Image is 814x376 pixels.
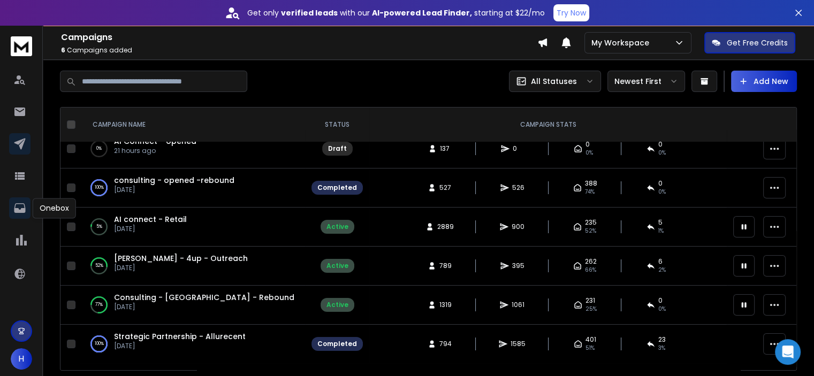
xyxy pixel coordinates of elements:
p: 77 % [95,300,103,310]
button: H [11,348,32,370]
td: 5%AI connect - Retail[DATE] [80,208,305,247]
p: Campaigns added [61,46,537,55]
span: 3 % [658,344,665,352]
span: 1585 [511,340,526,348]
td: 77%Consulting - [GEOGRAPHIC_DATA] - Rebound[DATE] [80,286,305,325]
button: Get Free Credits [704,32,795,53]
span: 0 % [658,188,666,196]
p: Get Free Credits [727,37,788,48]
div: Completed [317,340,357,348]
span: 5 [658,218,663,227]
span: 1061 [512,301,524,309]
a: [PERSON_NAME] - 4up - Outreach [114,253,248,264]
div: Active [326,262,348,270]
span: 0% [585,149,593,157]
p: My Workspace [591,37,653,48]
span: 794 [439,340,452,348]
p: [DATE] [114,186,234,194]
span: 52 % [585,227,596,235]
p: [DATE] [114,342,246,350]
span: 0 [658,179,663,188]
span: 262 [585,257,597,266]
span: 1319 [439,301,452,309]
a: consulting - opened -rebound [114,175,234,186]
span: 0 [658,296,663,305]
td: 0%AI Connect - opened21 hours ago [80,129,305,168]
span: 527 [439,183,451,192]
img: logo [11,36,32,56]
span: 900 [512,222,524,231]
a: Strategic Partnership - Allurecent [114,331,246,342]
p: [DATE] [114,225,187,233]
th: CAMPAIGN STATS [369,108,727,142]
p: All Statuses [531,76,577,87]
button: Newest First [607,71,685,92]
button: Add New [731,71,797,92]
p: 100 % [95,339,104,349]
span: 1 % [658,227,664,235]
div: Completed [317,183,357,192]
span: 0 [513,144,523,153]
th: STATUS [305,108,369,142]
span: 137 [440,144,451,153]
td: 100%Strategic Partnership - Allurecent[DATE] [80,325,305,364]
td: 52%[PERSON_NAME] - 4up - Outreach[DATE] [80,247,305,286]
strong: verified leads [281,7,338,18]
span: 0 % [658,305,666,313]
div: Draft [328,144,347,153]
p: 21 hours ago [114,147,196,155]
span: 0 [585,140,590,149]
button: Try Now [553,4,589,21]
p: 0 % [96,143,102,154]
span: 789 [439,262,452,270]
div: Active [326,301,348,309]
span: 0 [658,140,663,149]
div: Open Intercom Messenger [775,339,801,365]
p: Get only with our starting at $22/mo [247,7,545,18]
span: 66 % [585,266,596,274]
span: 388 [585,179,597,188]
p: [DATE] [114,264,248,272]
th: CAMPAIGN NAME [80,108,305,142]
a: Consulting - [GEOGRAPHIC_DATA] - Rebound [114,292,294,303]
span: 401 [585,335,596,344]
span: 526 [512,183,524,192]
span: 25 % [585,305,597,313]
span: 23 [658,335,666,344]
span: 74 % [585,188,595,196]
span: 2 % [658,266,666,274]
span: 231 [585,296,595,305]
span: 6 [658,257,663,266]
span: 6 [61,45,65,55]
div: Onebox [33,198,76,218]
span: 2889 [437,222,454,231]
span: 235 [585,218,597,227]
h1: Campaigns [61,31,537,44]
td: 100%consulting - opened -rebound[DATE] [80,168,305,208]
span: 51 % [585,344,595,352]
span: 395 [512,262,524,270]
strong: AI-powered Lead Finder, [372,7,472,18]
p: 100 % [95,182,104,193]
span: 0% [658,149,666,157]
a: AI connect - Retail [114,214,187,225]
div: Active [326,222,348,231]
p: [DATE] [114,303,294,311]
p: 5 % [96,221,102,232]
p: Try Now [557,7,586,18]
p: 52 % [95,260,103,271]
